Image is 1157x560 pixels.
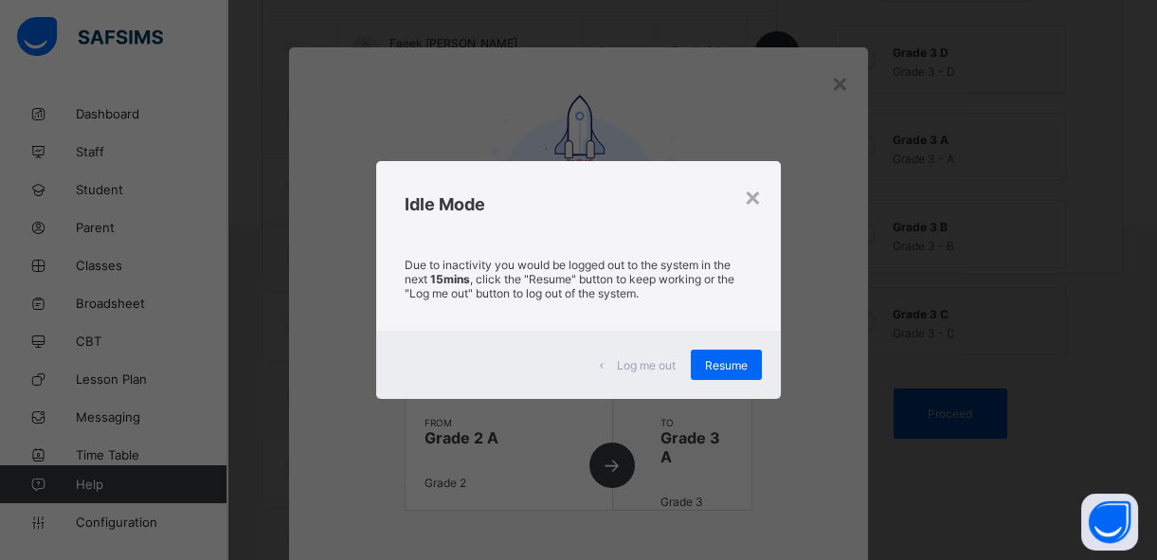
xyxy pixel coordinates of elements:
div: × [744,180,762,212]
strong: 15mins [430,272,470,286]
span: Log me out [617,358,676,372]
p: Due to inactivity you would be logged out to the system in the next , click the "Resume" button t... [405,258,752,300]
button: Open asap [1081,494,1138,551]
span: Resume [705,358,748,372]
h2: Idle Mode [405,194,752,214]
